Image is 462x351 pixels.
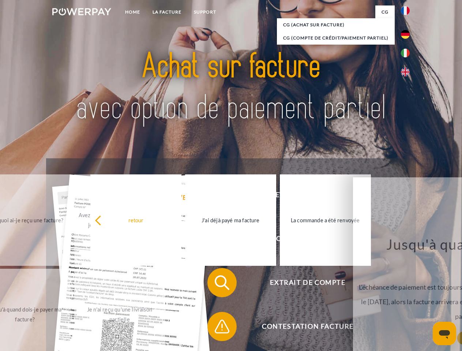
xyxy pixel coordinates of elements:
div: Je n'ai reçu qu'une livraison partielle [79,305,161,324]
img: fr [401,6,410,15]
img: de [401,30,410,39]
a: Avez-vous reçu mes paiements, ai-je encore un solde ouvert? [74,174,165,266]
a: CG (achat sur facture) [277,18,395,31]
span: Contestation Facture [218,312,397,341]
img: en [401,68,410,76]
a: CG (Compte de crédit/paiement partiel) [277,31,395,45]
img: qb_search.svg [213,273,231,292]
div: J'ai déjà payé ma facture [189,215,272,225]
button: Contestation Facture [207,312,398,341]
img: logo-powerpay-white.svg [52,8,111,15]
span: Extrait de compte [218,268,397,297]
a: Support [188,5,222,19]
a: LA FACTURE [146,5,188,19]
button: Extrait de compte [207,268,398,297]
a: CG [375,5,395,19]
img: title-powerpay_fr.svg [70,35,392,140]
div: retour [95,215,177,225]
a: Home [119,5,146,19]
div: Avez-vous reçu mes paiements, ai-je encore un solde ouvert? [79,210,161,230]
img: it [401,49,410,57]
iframe: Bouton de lancement de la fenêtre de messagerie [433,322,456,345]
img: qb_warning.svg [213,317,231,336]
div: La commande a été renvoyée [284,215,367,225]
